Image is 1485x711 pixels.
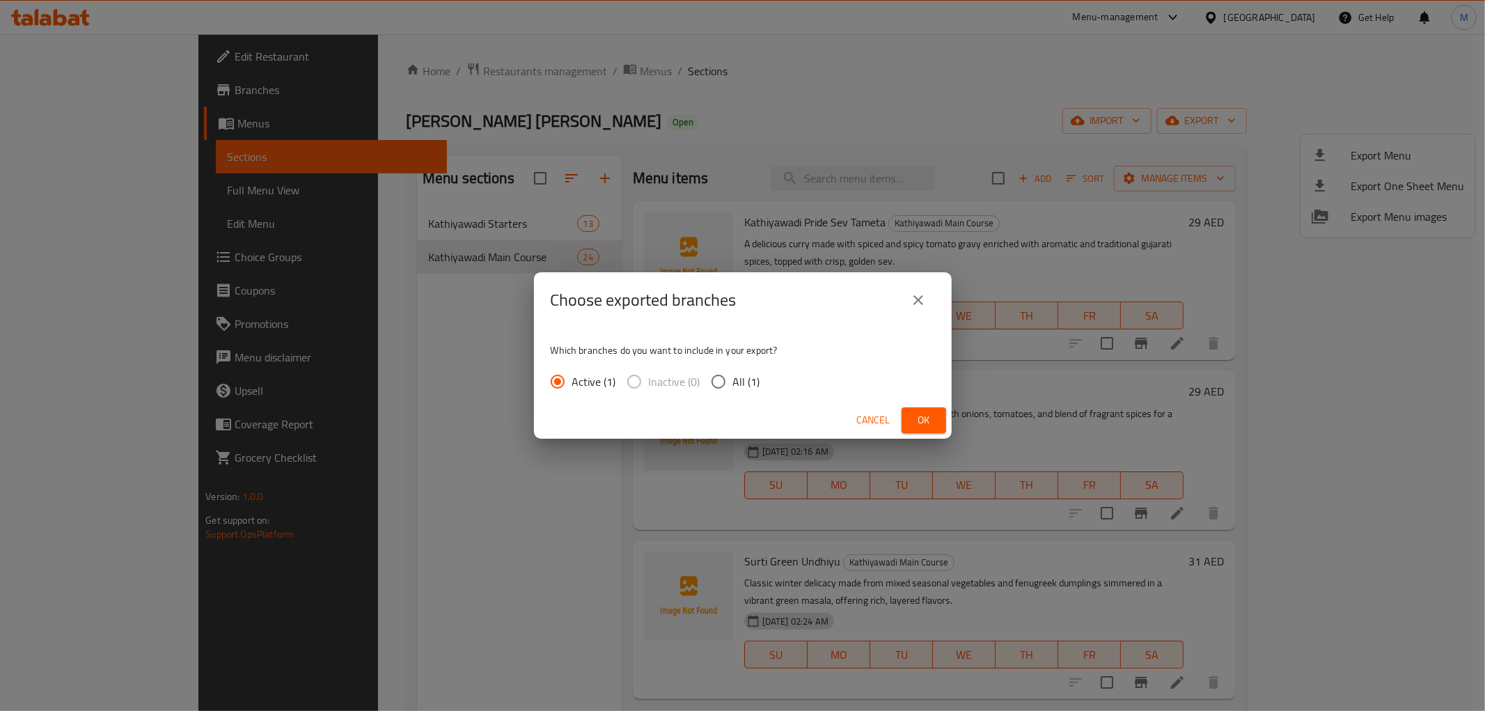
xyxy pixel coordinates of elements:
[913,412,935,429] span: Ok
[902,407,946,433] button: Ok
[851,407,896,433] button: Cancel
[733,373,760,390] span: All (1)
[649,373,700,390] span: Inactive (0)
[572,373,616,390] span: Active (1)
[551,343,935,357] p: Which branches do you want to include in your export?
[902,283,935,317] button: close
[857,412,890,429] span: Cancel
[551,289,737,311] h2: Choose exported branches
